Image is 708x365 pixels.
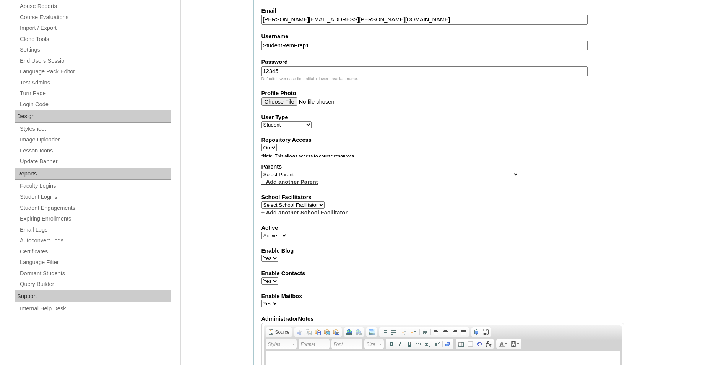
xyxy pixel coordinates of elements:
[313,328,323,336] a: Paste
[509,340,521,348] a: Background Color
[266,339,297,349] a: Styles
[268,340,291,349] span: Styles
[19,67,171,76] a: Language Pack Editor
[19,214,171,224] a: Expiring Enrollments
[354,328,363,336] a: Unlink
[19,157,171,166] a: Update Banner
[367,340,378,349] span: Size
[323,328,332,336] a: Paste as plain text
[19,236,171,245] a: Autoconvert Logs
[389,328,398,336] a: Insert/Remove Bulleted List
[19,304,171,313] a: Internal Help Desk
[466,340,475,348] a: Insert Horizontal Line
[497,340,509,348] a: Text Color
[19,181,171,191] a: Faculty Logins
[19,78,171,88] a: Test Admins
[19,89,171,98] a: Turn Page
[475,340,484,348] a: Insert Special Character
[459,328,468,336] a: Justify
[261,32,624,41] label: Username
[441,328,450,336] a: Center
[443,340,453,348] a: Remove Format
[331,339,362,349] a: Font
[19,23,171,33] a: Import / Export
[261,114,624,122] label: User Type
[261,58,624,66] label: Password
[19,269,171,278] a: Dormant Students
[261,163,624,171] label: Parents
[19,247,171,256] a: Certificates
[484,340,493,348] a: Insert Equation
[261,224,624,232] label: Active
[295,328,304,336] a: Cut
[261,315,624,323] label: AdministratorNotes
[261,269,624,277] label: Enable Contacts
[301,340,324,349] span: Format
[261,89,624,97] label: Profile Photo
[456,340,466,348] a: Table
[332,328,341,336] a: Paste from Word
[261,7,624,15] label: Email
[19,56,171,66] a: End Users Session
[274,329,290,335] span: Source
[472,328,481,336] a: Maximize
[19,100,171,109] a: Login Code
[364,339,384,349] a: Size
[423,340,432,348] a: Subscript
[19,258,171,267] a: Language Filter
[261,76,624,82] div: Default: lower case first initial + lower case last name.
[400,328,409,336] a: Decrease Indent
[15,290,171,303] div: Support
[19,279,171,289] a: Query Builder
[409,328,419,336] a: Increase Indent
[421,328,430,336] a: Block Quote
[450,328,459,336] a: Align Right
[261,179,318,185] a: + Add another Parent
[481,328,490,336] a: Show Blocks
[432,328,441,336] a: Align Left
[266,328,291,336] a: Source
[334,340,357,349] span: Font
[19,135,171,144] a: Image Uploader
[386,340,396,348] a: Bold
[19,2,171,11] a: Abuse Reports
[19,45,171,55] a: Settings
[19,192,171,202] a: Student Logins
[414,340,423,348] a: Strike Through
[261,292,624,300] label: Enable Mailbox
[19,13,171,22] a: Course Evaluations
[261,193,624,201] label: School Facilitators
[396,340,405,348] a: Italic
[380,328,389,336] a: Insert/Remove Numbered List
[261,247,624,255] label: Enable Blog
[367,328,376,336] a: Add Image
[19,146,171,156] a: Lesson Icons
[15,168,171,180] div: Reports
[432,340,442,348] a: Superscript
[19,124,171,134] a: Stylesheet
[19,225,171,235] a: Email Logs
[345,328,354,336] a: Link
[261,209,348,216] a: + Add another School Facilitator
[19,203,171,213] a: Student Engagements
[299,339,330,349] a: Format
[261,153,624,163] div: *Note: This allows access to course resources
[15,110,171,123] div: Design
[261,136,624,144] label: Repository Access
[19,34,171,44] a: Clone Tools
[304,328,313,336] a: Copy
[405,340,414,348] a: Underline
